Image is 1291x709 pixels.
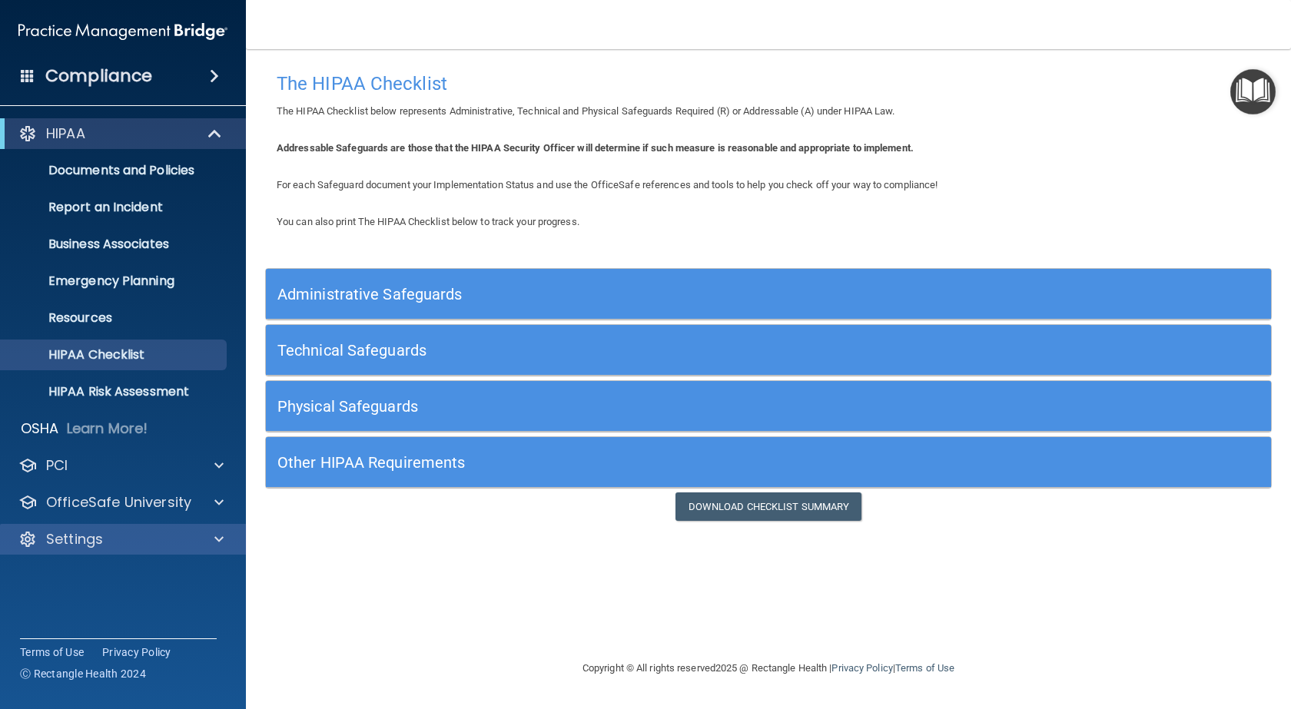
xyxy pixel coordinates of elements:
span: For each Safeguard document your Implementation Status and use the OfficeSafe references and tool... [277,179,938,191]
a: Terms of Use [895,662,954,674]
a: PCI [18,456,224,475]
h5: Physical Safeguards [277,398,1008,415]
p: Settings [46,530,103,548]
p: Business Associates [10,237,220,252]
p: Learn More! [67,419,148,438]
img: PMB logo [18,16,227,47]
p: HIPAA Risk Assessment [10,384,220,399]
p: PCI [46,456,68,475]
p: Report an Incident [10,200,220,215]
span: You can also print The HIPAA Checklist below to track your progress. [277,216,579,227]
h5: Administrative Safeguards [277,286,1008,303]
p: Documents and Policies [10,163,220,178]
p: Resources [10,310,220,326]
p: OfficeSafe University [46,493,191,512]
a: Download Checklist Summary [675,492,862,521]
b: Addressable Safeguards are those that the HIPAA Security Officer will determine if such measure i... [277,142,914,154]
div: Copyright © All rights reserved 2025 @ Rectangle Health | | [488,644,1049,693]
span: The HIPAA Checklist below represents Administrative, Technical and Physical Safeguards Required (... [277,105,895,117]
a: Settings [18,530,224,548]
button: Open Resource Center [1230,69,1276,114]
a: Privacy Policy [102,644,171,660]
p: Emergency Planning [10,273,220,289]
h4: Compliance [45,65,152,87]
a: OfficeSafe University [18,493,224,512]
h5: Technical Safeguards [277,342,1008,359]
span: Ⓒ Rectangle Health 2024 [20,666,146,681]
a: Terms of Use [20,644,84,660]
p: HIPAA Checklist [10,347,220,363]
p: OSHA [21,419,59,438]
h4: The HIPAA Checklist [277,74,1260,94]
a: Privacy Policy [831,662,892,674]
p: HIPAA [46,124,85,143]
h5: Other HIPAA Requirements [277,454,1008,471]
a: HIPAA [18,124,223,143]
